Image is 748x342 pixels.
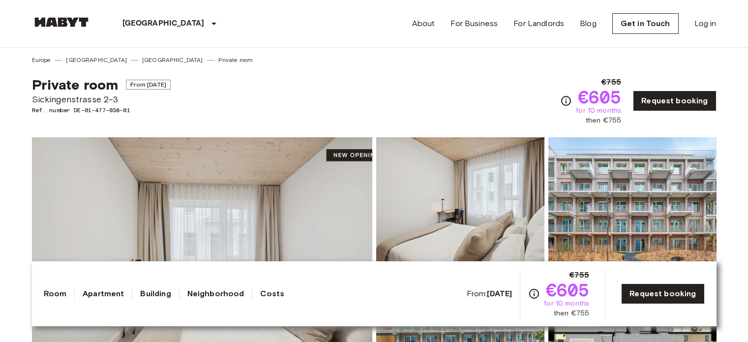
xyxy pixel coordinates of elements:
[140,288,171,300] a: Building
[66,56,127,64] a: [GEOGRAPHIC_DATA]
[142,56,203,64] a: [GEOGRAPHIC_DATA]
[83,288,124,300] a: Apartment
[544,299,589,309] span: for 10 months
[578,88,622,106] span: €605
[586,116,621,125] span: then €755
[412,18,435,30] a: About
[633,91,716,111] a: Request booking
[32,17,91,27] img: Habyt
[187,288,244,300] a: Neighborhood
[548,137,717,266] img: Picture of unit DE-01-477-038-01
[32,76,119,93] span: Private room
[467,288,512,299] span: From:
[32,106,171,115] span: Ref. number DE-01-477-038-01
[32,56,51,64] a: Europe
[126,80,171,90] span: From [DATE]
[44,288,67,300] a: Room
[569,269,590,281] span: €755
[528,288,540,300] svg: Check cost overview for full price breakdown. Please note that discounts apply to new joiners onl...
[218,56,253,64] a: Private room
[487,289,512,298] b: [DATE]
[694,18,717,30] a: Log in
[122,18,205,30] p: [GEOGRAPHIC_DATA]
[376,137,544,266] img: Picture of unit DE-01-477-038-01
[554,309,589,318] span: then €755
[546,281,590,299] span: €605
[450,18,498,30] a: For Business
[560,95,572,107] svg: Check cost overview for full price breakdown. Please note that discounts apply to new joiners onl...
[621,283,704,304] a: Request booking
[580,18,597,30] a: Blog
[260,288,284,300] a: Costs
[513,18,564,30] a: For Landlords
[612,13,679,34] a: Get in Touch
[601,76,622,88] span: €755
[32,93,171,106] span: Sickingenstrasse 2-3
[576,106,621,116] span: for 10 months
